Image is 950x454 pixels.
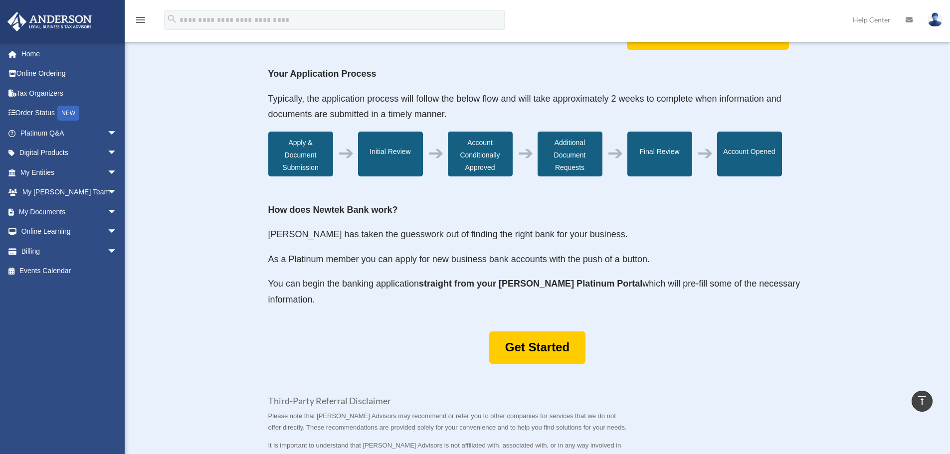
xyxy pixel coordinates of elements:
[107,123,127,144] span: arrow_drop_down
[268,397,629,411] h3: Third-Party Referral Disclaimer
[268,69,377,79] strong: Your Application Process
[518,147,534,159] div: ➔
[7,44,132,64] a: Home
[268,205,398,215] strong: How does Newtek Bank work?
[57,106,79,121] div: NEW
[268,227,807,252] p: [PERSON_NAME] has taken the guesswork out of finding the right bank for your business.
[538,132,602,176] div: Additional Document Requests
[7,241,132,261] a: Billingarrow_drop_down
[627,132,692,176] div: Final Review
[7,103,132,124] a: Order StatusNEW
[338,147,354,159] div: ➔
[7,83,132,103] a: Tax Organizers
[7,222,132,242] a: Online Learningarrow_drop_down
[7,261,132,281] a: Events Calendar
[107,202,127,222] span: arrow_drop_down
[697,147,713,159] div: ➔
[107,143,127,163] span: arrow_drop_down
[717,132,782,176] div: Account Opened
[268,276,807,307] p: You can begin the banking application which will pre-fill some of the necessary information.
[268,411,629,440] p: Please note that [PERSON_NAME] Advisors may recommend or refer you to other companies for service...
[7,182,132,202] a: My [PERSON_NAME] Teamarrow_drop_down
[268,252,807,277] p: As a Platinum member you can apply for new business bank accounts with the push of a button.
[167,13,178,24] i: search
[268,132,333,176] div: Apply & Document Submission
[428,147,444,159] div: ➔
[916,395,928,407] i: vertical_align_top
[135,17,147,26] a: menu
[7,123,132,143] a: Platinum Q&Aarrow_drop_down
[7,143,132,163] a: Digital Productsarrow_drop_down
[912,391,933,412] a: vertical_align_top
[135,14,147,26] i: menu
[107,241,127,262] span: arrow_drop_down
[607,147,623,159] div: ➔
[928,12,943,27] img: User Pic
[489,331,585,364] a: Get Started
[419,279,642,289] strong: straight from your [PERSON_NAME] Platinum Portal
[358,132,423,176] div: Initial Review
[4,12,95,31] img: Anderson Advisors Platinum Portal
[107,182,127,203] span: arrow_drop_down
[7,162,132,182] a: My Entitiesarrow_drop_down
[7,64,132,84] a: Online Ordering
[448,132,513,176] div: Account Conditionally Approved
[7,202,132,222] a: My Documentsarrow_drop_down
[268,94,781,120] span: Typically, the application process will follow the below flow and will take approximately 2 weeks...
[107,162,127,183] span: arrow_drop_down
[107,222,127,242] span: arrow_drop_down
